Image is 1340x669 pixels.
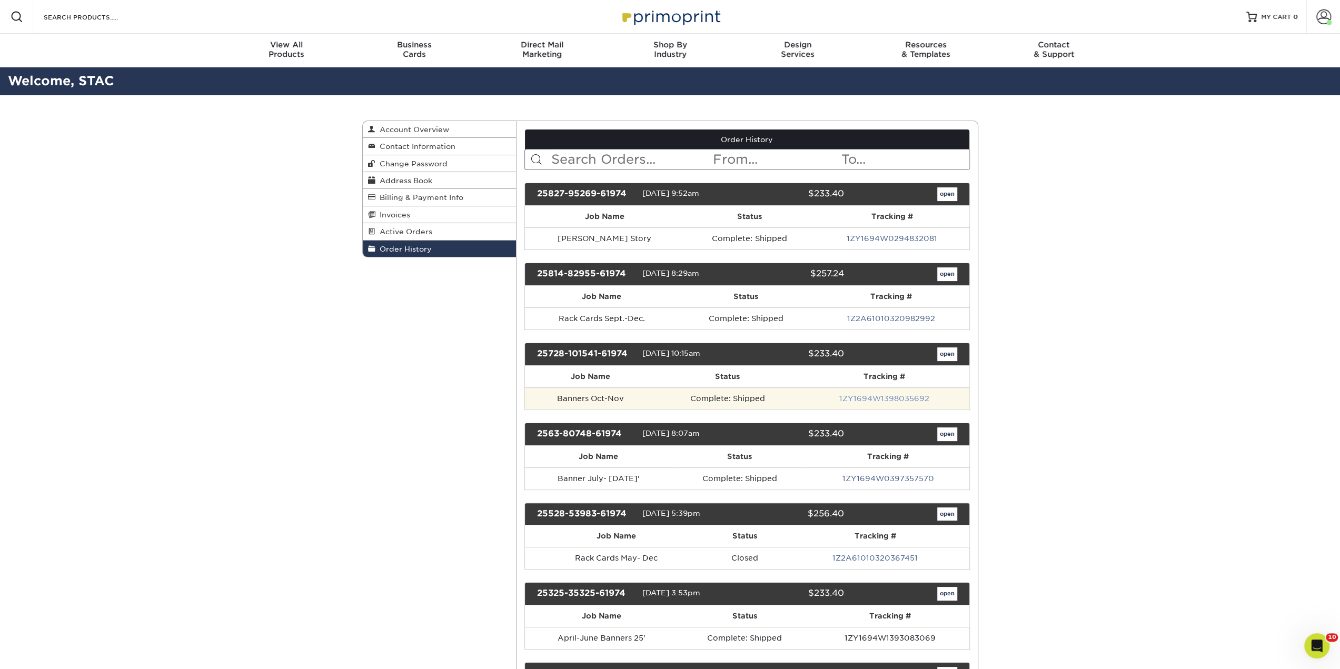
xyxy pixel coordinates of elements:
th: Status [708,525,781,547]
input: SEARCH PRODUCTS..... [43,11,145,23]
th: Status [656,366,799,387]
a: open [937,347,957,361]
div: $257.24 [739,267,852,281]
input: To... [840,149,969,169]
div: & Support [990,40,1118,59]
a: Shop ByIndustry [606,34,734,67]
div: Services [734,40,862,59]
td: Rack Cards May- Dec [525,547,708,569]
span: Active Orders [375,227,432,236]
span: Design [734,40,862,49]
div: 25814-82955-61974 [529,267,642,281]
td: Complete: Shipped [672,467,807,490]
a: Order History [525,129,969,149]
input: Search Orders... [550,149,712,169]
span: [DATE] 10:15am [642,349,700,357]
td: Complete: Shipped [684,227,815,249]
th: Job Name [525,366,656,387]
div: $233.40 [739,347,852,361]
td: Banners Oct-Nov [525,387,656,410]
a: View AllProducts [223,34,351,67]
th: Tracking # [811,605,969,627]
a: BusinessCards [350,34,478,67]
div: 25325-35325-61974 [529,587,642,601]
span: Contact [990,40,1118,49]
th: Tracking # [813,286,969,307]
span: [DATE] 3:53pm [642,589,700,597]
span: [DATE] 8:07am [642,429,699,437]
img: Primoprint [618,5,723,28]
span: [DATE] 8:29am [642,269,699,277]
td: Complete: Shipped [656,387,799,410]
a: open [937,587,957,601]
td: Complete: Shipped [678,307,813,329]
a: Account Overview [363,121,517,138]
a: Billing & Payment Info [363,189,517,206]
td: Banner July- [DATE]' [525,467,672,490]
a: Contact& Support [990,34,1118,67]
th: Status [672,446,807,467]
a: 1ZY1694W0397357570 [842,474,934,483]
th: Status [678,605,811,627]
div: 25528-53983-61974 [529,507,642,521]
input: From... [712,149,840,169]
div: Products [223,40,351,59]
span: MY CART [1261,13,1291,22]
td: 1ZY1694W1393083069 [811,627,969,649]
a: open [937,507,957,521]
span: Business [350,40,478,49]
td: Complete: Shipped [678,627,811,649]
span: 10 [1326,633,1338,642]
div: Marketing [478,40,606,59]
span: Address Book [375,176,432,185]
span: 0 [1293,13,1298,21]
td: Closed [708,547,781,569]
div: 25827-95269-61974 [529,187,642,201]
span: Invoices [375,211,410,219]
div: 2563-80748-61974 [529,427,642,441]
div: $233.40 [739,587,852,601]
div: Industry [606,40,734,59]
a: DesignServices [734,34,862,67]
a: Address Book [363,172,517,189]
th: Job Name [525,605,678,627]
div: $233.40 [739,187,852,201]
a: Invoices [363,206,517,223]
th: Job Name [525,286,678,307]
div: $233.40 [739,427,852,441]
th: Tracking # [799,366,969,387]
a: 1Z2A61010320367451 [832,554,918,562]
a: Order History [363,241,517,257]
span: [DATE] 9:52am [642,189,699,197]
th: Status [684,206,815,227]
a: Direct MailMarketing [478,34,606,67]
a: Active Orders [363,223,517,240]
div: Cards [350,40,478,59]
th: Tracking # [807,446,969,467]
span: Direct Mail [478,40,606,49]
a: open [937,267,957,281]
span: [DATE] 5:39pm [642,509,700,517]
a: 1ZY1694W0294832081 [847,234,937,243]
th: Job Name [525,206,684,227]
span: View All [223,40,351,49]
td: Rack Cards Sept.-Dec. [525,307,678,329]
th: Job Name [525,446,672,467]
th: Job Name [525,525,708,547]
th: Status [678,286,813,307]
span: Resources [862,40,990,49]
a: Resources& Templates [862,34,990,67]
a: open [937,427,957,441]
iframe: Intercom live chat [1304,633,1329,658]
span: Contact Information [375,142,455,151]
span: Shop By [606,40,734,49]
div: $256.40 [739,507,852,521]
td: [PERSON_NAME] Story [525,227,684,249]
span: Billing & Payment Info [375,193,463,202]
span: Order History [375,245,432,253]
a: 1ZY1694W1398035692 [839,394,929,403]
div: & Templates [862,40,990,59]
td: April-June Banners 25' [525,627,678,649]
span: Change Password [375,159,448,168]
a: Change Password [363,155,517,172]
